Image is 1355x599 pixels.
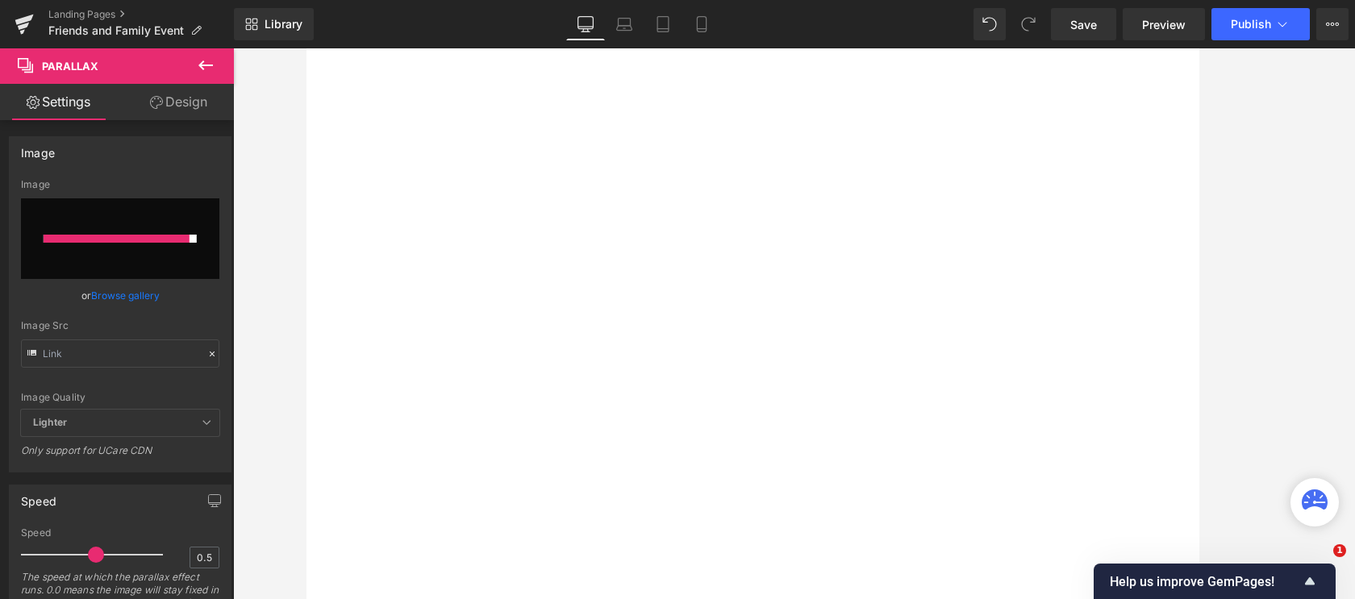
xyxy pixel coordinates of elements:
a: Desktop [566,8,605,40]
div: Only support for UCare CDN [21,444,219,468]
div: Image Src [21,320,219,331]
span: Library [265,17,302,31]
div: Speed [21,527,219,539]
button: More [1316,8,1349,40]
span: 1 [1333,544,1346,557]
input: Link [21,339,219,368]
a: Landing Pages [48,8,234,21]
a: Design [120,84,237,120]
span: Parallax [42,60,98,73]
button: Redo [1012,8,1044,40]
button: Publish [1211,8,1310,40]
div: Image Quality [21,392,219,403]
div: Image [21,137,55,160]
span: Save [1070,16,1097,33]
button: Show survey - Help us improve GemPages! [1110,572,1320,591]
b: Lighter [33,416,67,428]
span: Preview [1142,16,1186,33]
a: Browse gallery [91,281,160,310]
a: Tablet [644,8,682,40]
span: Publish [1231,18,1271,31]
span: Help us improve GemPages! [1110,574,1300,589]
div: or [21,287,219,304]
span: Friends and Family Event [48,24,184,37]
a: Mobile [682,8,721,40]
iframe: Intercom live chat [1300,544,1339,583]
div: Image [21,179,219,190]
a: Preview [1123,8,1205,40]
a: Laptop [605,8,644,40]
div: Speed [21,485,56,508]
button: Undo [974,8,1006,40]
a: New Library [234,8,314,40]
